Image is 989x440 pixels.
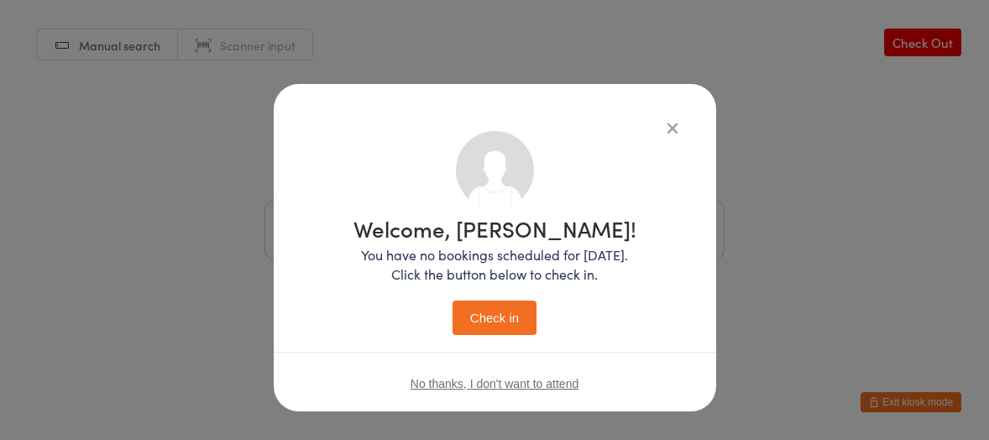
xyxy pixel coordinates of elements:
button: Check in [453,301,536,335]
button: No thanks, I don't want to attend [411,377,578,390]
h1: Welcome, [PERSON_NAME]! [353,217,636,239]
p: You have no bookings scheduled for [DATE]. Click the button below to check in. [353,245,636,284]
img: no_photo.png [456,131,534,209]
